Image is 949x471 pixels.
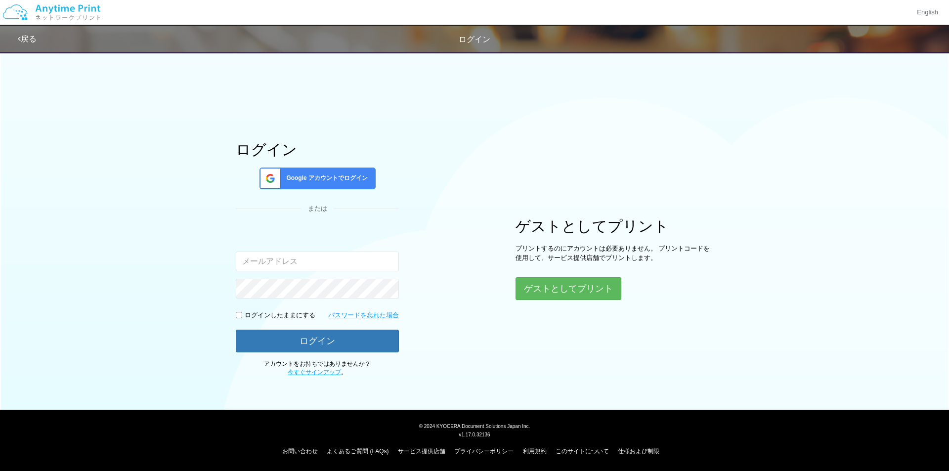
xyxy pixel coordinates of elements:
[288,369,341,376] a: 今すぐサインアップ
[516,218,713,234] h1: ゲストとしてプリント
[459,35,490,43] span: ログイン
[282,174,368,182] span: Google アカウントでログイン
[236,330,399,352] button: ログイン
[288,369,347,376] span: 。
[328,311,399,320] a: パスワードを忘れた場合
[454,448,514,455] a: プライバシーポリシー
[245,311,315,320] p: ログインしたままにする
[236,252,399,271] input: メールアドレス
[459,431,490,437] span: v1.17.0.32136
[523,448,547,455] a: 利用規約
[419,423,530,429] span: © 2024 KYOCERA Document Solutions Japan Inc.
[398,448,445,455] a: サービス提供店舗
[618,448,659,455] a: 仕様および制限
[236,141,399,158] h1: ログイン
[236,360,399,377] p: アカウントをお持ちではありませんか？
[282,448,318,455] a: お問い合わせ
[236,204,399,214] div: または
[18,35,37,43] a: 戻る
[327,448,388,455] a: よくあるご質問 (FAQs)
[556,448,609,455] a: このサイトについて
[516,277,621,300] button: ゲストとしてプリント
[516,244,713,262] p: プリントするのにアカウントは必要ありません。 プリントコードを使用して、サービス提供店舗でプリントします。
